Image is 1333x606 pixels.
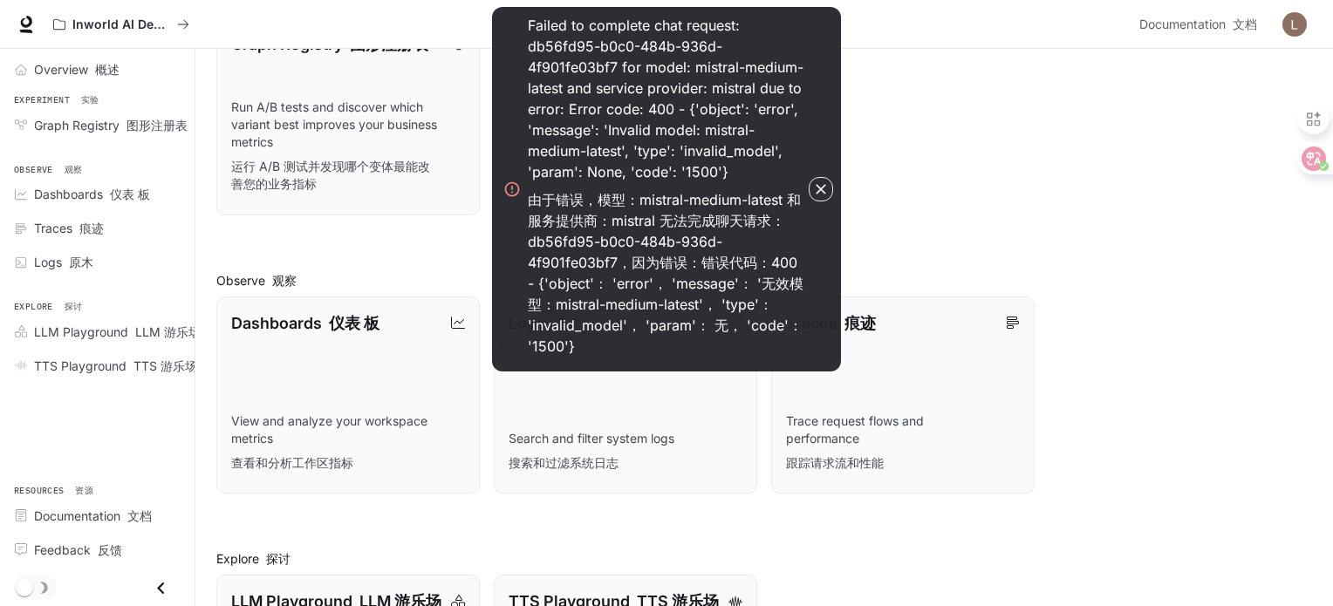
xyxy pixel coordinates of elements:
font: 实验 [81,94,99,106]
p: View and analyze your workspace metrics [231,412,465,479]
font: 探讨 [266,551,291,566]
p: Trace request flows and performance [786,412,1020,479]
img: User avatar [1282,12,1307,37]
font: 文档 [1233,17,1257,31]
a: Documentation [7,500,188,531]
a: LLM Playground [7,317,208,347]
p: Dashboards [231,311,379,335]
button: All workspaces [45,7,197,42]
a: Logs [7,247,188,277]
font: 痕迹 [844,314,876,332]
font: 探讨 [65,301,83,312]
p: Run A/B tests and discover which variant best improves your business metrics [231,99,465,200]
font: 仪表 板 [329,314,379,332]
font: 观察 [65,164,83,175]
a: Overview [7,54,188,85]
a: Graph Registry [7,110,195,140]
span: Documentation [34,507,152,525]
font: 文档 [127,508,152,523]
a: Dashboards 仪表 板View and analyze your workspace metrics查看和分析工作区指标 [216,296,480,494]
span: Dark mode toggle [16,577,33,596]
span: Overview [34,60,120,78]
h2: Observe [216,271,1312,289]
font: TTS 游乐场 [133,358,197,373]
a: Logs 原木Search and filter system logs搜索和过滤系统日志 [494,296,757,494]
p: Search and filter system logs [509,430,742,479]
div: Failed to complete chat request: db56fd95-b0c0-484b-936d-4f901fe03bf7 for model: mistral-medium-l... [528,15,805,364]
button: Close drawer [141,570,181,606]
h2: Explore [216,549,1312,568]
span: Logs [34,253,93,271]
span: Dashboards [34,185,150,203]
font: 反馈 [98,542,122,557]
span: Traces [34,219,104,237]
a: Dashboards [7,179,188,209]
span: LLM Playground [34,323,201,341]
font: 由于错误，模型：mistral-medium-latest 和服务提供商：mistral 无法完成聊天请求：db56fd95-b0c0-484b-936d-4f901fe03bf7，因为错误：错... [528,191,803,355]
font: LLM 游乐场 [135,324,201,339]
a: Documentation 文档 [1132,7,1270,42]
a: TTS Playground [7,351,205,381]
span: TTS Playground [34,357,197,375]
font: 仪表 板 [110,187,150,201]
font: 图形注册表 [126,118,188,133]
p: Inworld AI Demos [72,17,170,32]
font: 观察 [272,273,297,288]
button: User avatar [1277,7,1312,42]
span: Feedback [34,541,122,559]
font: 查看和分析工作区指标 [231,455,353,470]
a: Graph Registry 图形注册表Run A/B tests and discover which variant best improves your business metrics运... [216,17,480,215]
a: Traces [7,213,188,243]
font: 运行 A/B 测试并发现哪个变体最能改善您的业务指标 [231,159,430,191]
span: Documentation [1139,14,1257,36]
span: Graph Registry [34,116,188,134]
font: 概述 [95,62,120,77]
a: Feedback [7,535,188,565]
font: 跟踪请求流和性能 [786,455,884,470]
font: 原木 [69,255,93,269]
font: 痕迹 [79,221,104,235]
font: 搜索和过滤系统日志 [509,455,619,470]
font: 资源 [75,485,93,496]
a: Traces 痕迹Trace request flows and performance跟踪请求流和性能 [771,296,1035,494]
